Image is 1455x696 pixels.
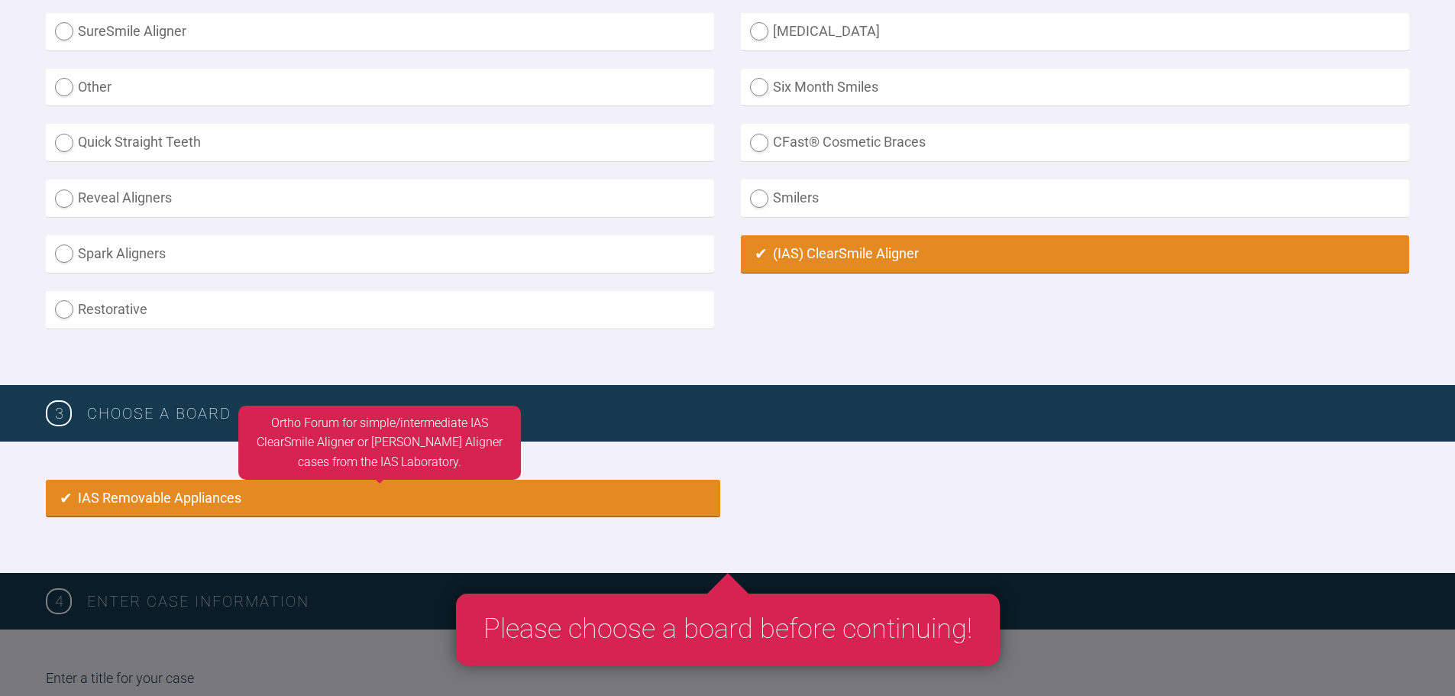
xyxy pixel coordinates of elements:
label: CFast® Cosmetic Braces [741,124,1409,161]
label: Restorative [46,291,714,329]
div: Please choose a board before continuing! [456,594,1000,665]
h3: Choose a board [87,401,1409,426]
label: Spark Aligners [46,235,714,273]
label: Quick Straight Teeth [46,124,714,161]
label: [MEDICAL_DATA] [741,13,1409,50]
label: SureSmile Aligner [46,13,714,50]
label: Smilers [741,180,1409,217]
label: IAS Removable Appliances [46,480,720,517]
span: 3 [46,400,72,426]
label: Reveal Aligners [46,180,714,217]
label: (IAS) ClearSmile Aligner [741,235,1409,273]
label: Six Month Smiles [741,69,1409,106]
label: Other [46,69,714,106]
div: Ortho Forum for simple/intermediate IAS ClearSmile Aligner or [PERSON_NAME] Aligner cases from th... [238,406,521,480]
